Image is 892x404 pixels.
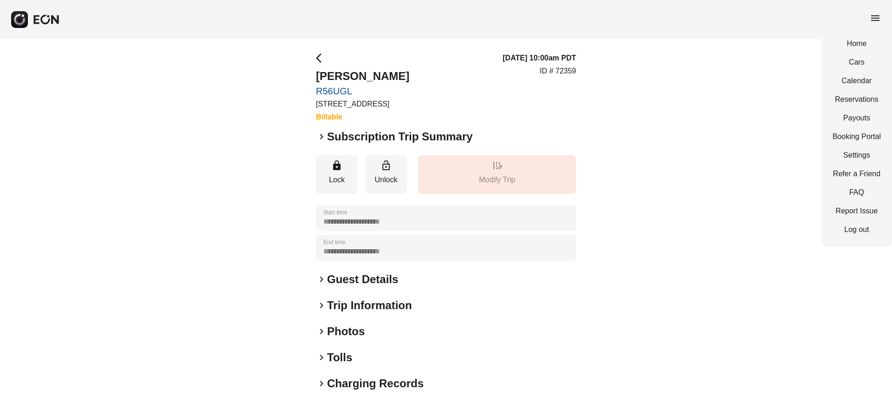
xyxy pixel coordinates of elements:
h2: Trip Information [327,298,412,313]
span: lock [331,160,342,171]
a: Home [833,38,881,49]
a: FAQ [833,187,881,198]
span: keyboard_arrow_right [316,300,327,311]
a: Booking Portal [833,131,881,142]
h2: Photos [327,324,365,339]
span: keyboard_arrow_right [316,352,327,363]
a: Settings [833,150,881,161]
a: Report Issue [833,205,881,217]
a: R56UGL [316,86,409,97]
h3: Billable [316,112,409,123]
a: Refer a Friend [833,168,881,179]
h2: Charging Records [327,376,424,391]
p: Unlock [370,174,402,185]
p: ID # 72359 [540,66,576,77]
a: Reservations [833,94,881,105]
h2: Guest Details [327,272,398,287]
a: Payouts [833,113,881,124]
span: arrow_back_ios [316,53,327,64]
a: Calendar [833,75,881,86]
a: Log out [833,224,881,235]
h2: Tolls [327,350,352,365]
h3: [DATE] 10:00am PDT [503,53,576,64]
span: keyboard_arrow_right [316,326,327,337]
p: [STREET_ADDRESS] [316,99,409,110]
h2: [PERSON_NAME] [316,69,409,84]
span: keyboard_arrow_right [316,131,327,142]
button: Lock [316,155,358,194]
span: menu [870,13,881,24]
a: Cars [833,57,881,68]
button: Unlock [365,155,407,194]
p: Lock [321,174,353,185]
span: keyboard_arrow_right [316,378,327,389]
h2: Subscription Trip Summary [327,129,472,144]
span: lock_open [380,160,392,171]
span: keyboard_arrow_right [316,274,327,285]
